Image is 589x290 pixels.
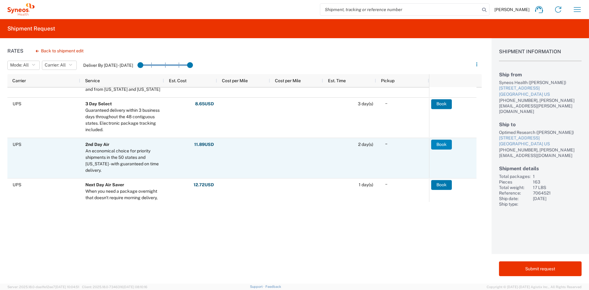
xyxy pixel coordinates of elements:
div: [PHONE_NUMBER], [PERSON_NAME][EMAIL_ADDRESS][PERSON_NAME][DOMAIN_NAME] [499,98,582,114]
button: 11.89USD [194,139,214,149]
h1: Rates [7,48,23,54]
div: [GEOGRAPHIC_DATA] US [499,91,582,98]
span: Cost per Mile [275,78,301,83]
div: When you need a package overnight that doesn't require morning delivery, UPS features next-busine... [85,188,161,220]
button: Mode: All [7,61,40,70]
input: Shipment, tracking or reference number [320,4,480,15]
label: Deliver By [DATE] - [DATE] [83,62,133,68]
div: Pieces [499,179,530,185]
a: Support [250,285,265,288]
div: Total packages: [499,174,530,179]
div: An economical choice for priority shipments in the 50 states and Puerto Rico - with guaranteed on... [85,148,161,174]
a: Feedback [265,285,281,288]
span: [DATE] 10:04:51 [55,285,79,289]
div: Ship date: [499,196,530,201]
div: Reference: [499,190,530,196]
a: [STREET_ADDRESS][GEOGRAPHIC_DATA] US [499,85,582,97]
span: 1 day(s) [359,182,373,187]
span: Est. Cost [169,78,186,83]
span: Server: 2025.18.0-daa1fe12ee7 [7,285,79,289]
button: Book [431,99,452,109]
span: Cost per Mile [222,78,248,83]
b: 3 Day Select [85,101,112,106]
h2: Shipment details [499,166,582,171]
span: UPS [13,142,21,147]
div: Syneos Health ([PERSON_NAME]) [499,80,582,85]
span: UPS [13,101,21,106]
span: UPS [13,182,21,187]
div: Ship type: [499,201,530,207]
h2: Shipment Request [7,25,55,32]
div: [PHONE_NUMBER], [PERSON_NAME][EMAIL_ADDRESS][DOMAIN_NAME] [499,147,582,158]
div: Total weight: [499,185,530,190]
div: [DATE] [533,196,582,201]
div: 1-5 business days within the contiguous U.S.; 3-7 business days to and from Alaska and Hawaii [85,73,161,93]
span: Pickup [381,78,395,83]
span: Carrier: All [45,62,66,68]
h2: Ship to [499,122,582,127]
button: Book [431,139,452,149]
h1: Shipment Information [499,49,582,61]
span: Carrier [12,78,26,83]
button: Carrier: All [42,61,77,70]
button: 8.65USD [195,99,214,109]
button: Submit request [499,261,582,276]
span: 3 day(s) [358,101,373,106]
span: [DATE] 08:10:16 [123,285,147,289]
div: [STREET_ADDRESS] [499,135,582,141]
div: [GEOGRAPHIC_DATA] US [499,141,582,147]
strong: 12.72 USD [194,182,214,188]
span: Copyright © [DATE]-[DATE] Agistix Inc., All Rights Reserved [487,284,582,290]
span: Client: 2025.18.0-7346316 [82,285,147,289]
div: Guaranteed delivery within 3 business days throughout the 48 contiguous states. Electronic packag... [85,107,161,133]
span: Service [85,78,100,83]
div: 163 [533,179,582,185]
span: [PERSON_NAME] [494,7,530,12]
strong: 11.89 USD [194,142,214,147]
div: 1 [533,174,582,179]
div: [STREET_ADDRESS] [499,85,582,91]
strong: 8.65 USD [195,101,214,107]
div: 17 LBS [533,185,582,190]
span: Est. Time [328,78,346,83]
button: Back to shipment edit [31,46,88,56]
span: Mode: All [10,62,29,68]
div: Optimed Research ([PERSON_NAME]) [499,130,582,135]
button: 12.72USD [193,180,214,190]
button: Book [431,180,452,190]
h2: Ship from [499,72,582,78]
a: [STREET_ADDRESS][GEOGRAPHIC_DATA] US [499,135,582,147]
b: Next Day Air Saver [85,182,124,187]
b: 2nd Day Air [85,142,109,147]
span: 2 day(s) [358,142,373,147]
div: 7064521 [533,190,582,196]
